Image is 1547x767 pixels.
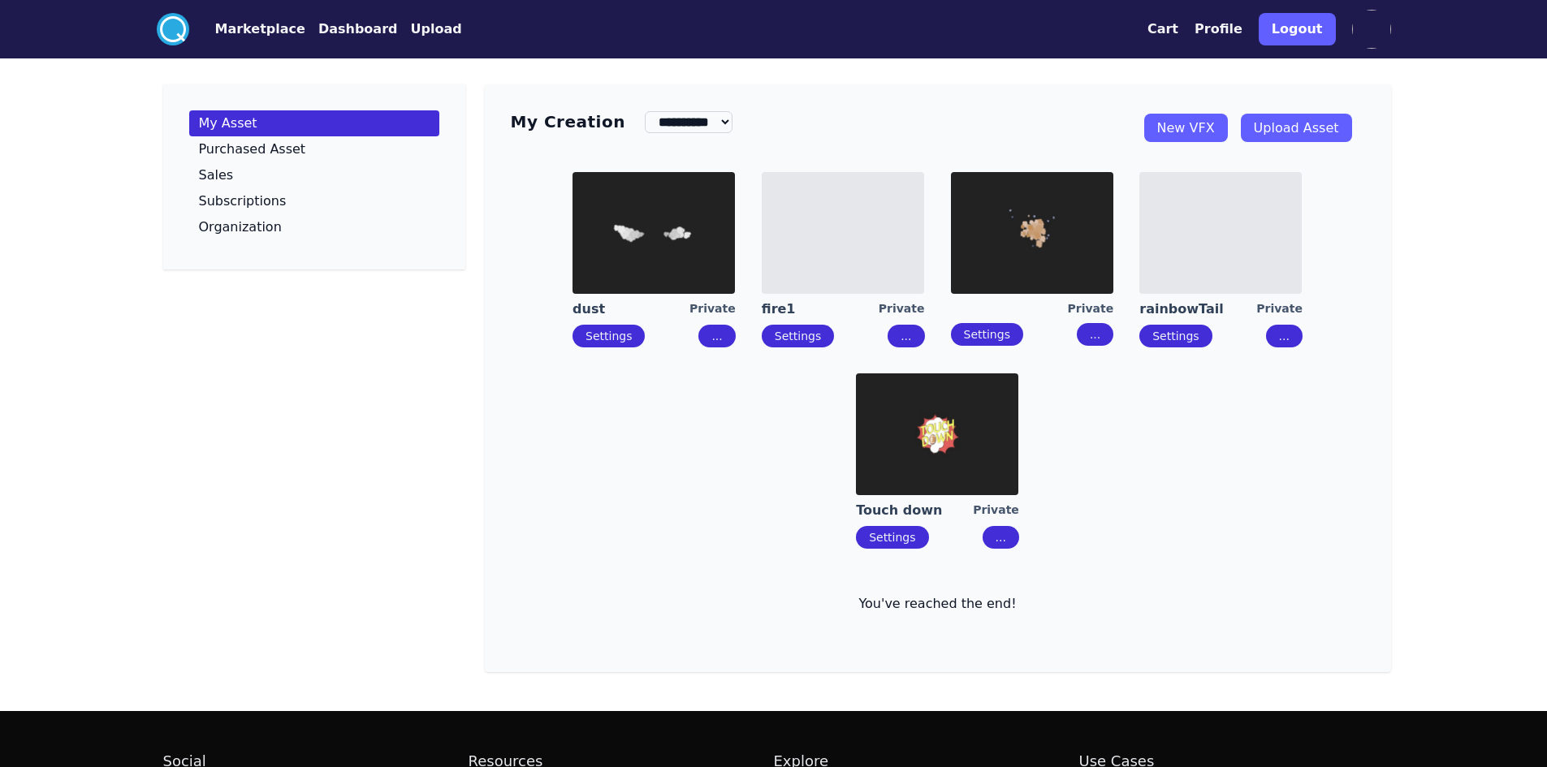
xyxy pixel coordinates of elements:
a: Organization [189,214,439,240]
button: Upload [410,19,461,39]
a: Logout [1259,6,1336,52]
div: Private [1256,300,1303,318]
button: ... [1266,325,1303,347]
button: ... [698,325,735,347]
a: Marketplace [189,19,305,39]
div: Private [689,300,736,318]
button: ... [888,325,924,347]
a: Settings [964,328,1010,341]
p: My Asset [199,117,257,130]
img: imgAlt [573,172,735,294]
a: Settings [869,531,915,544]
a: Purchased Asset [189,136,439,162]
button: Cart [1147,19,1178,39]
button: Settings [951,323,1023,346]
button: Marketplace [215,19,305,39]
button: Profile [1195,19,1242,39]
a: Settings [586,330,632,343]
img: imgAlt [762,172,924,294]
button: Dashboard [318,19,398,39]
p: You've reached the end! [511,594,1365,614]
img: imgAlt [856,373,1018,495]
button: Settings [856,526,928,549]
div: Private [879,300,925,318]
a: Upload [397,19,461,39]
button: ... [1077,323,1113,346]
a: rainbowTail [1139,300,1256,318]
button: Settings [762,325,834,347]
img: imgAlt [951,172,1113,294]
a: Settings [775,330,821,343]
p: Organization [199,221,282,234]
a: Subscriptions [189,188,439,214]
a: Upload Asset [1241,114,1352,142]
p: Sales [199,169,234,182]
button: ... [983,526,1019,549]
button: Settings [1139,325,1212,347]
img: profile [1352,10,1391,49]
p: Subscriptions [199,195,287,208]
button: Logout [1259,13,1336,45]
a: My Asset [189,110,439,136]
p: Purchased Asset [199,143,306,156]
img: imgAlt [1139,172,1302,294]
a: Settings [1152,330,1199,343]
a: dust [573,300,689,318]
div: Private [973,502,1019,519]
div: Private [1068,300,1114,317]
a: Sales [189,162,439,188]
a: Dashboard [305,19,398,39]
button: Settings [573,325,645,347]
a: Touch down [856,502,973,519]
a: New VFX [1144,114,1228,142]
h3: My Creation [511,110,625,133]
a: fire1 [762,300,879,318]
